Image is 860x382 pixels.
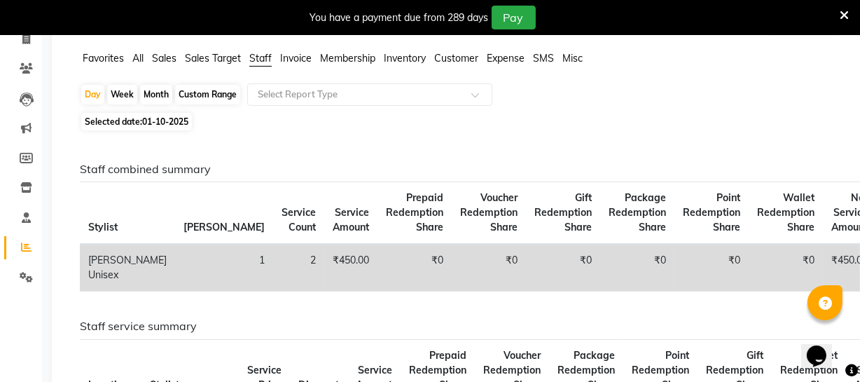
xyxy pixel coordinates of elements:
[460,191,518,233] span: Voucher Redemption Share
[683,191,740,233] span: Point Redemption Share
[142,116,188,127] span: 01-10-2025
[140,85,172,104] div: Month
[175,85,240,104] div: Custom Range
[386,191,443,233] span: Prepaid Redemption Share
[88,221,118,233] span: Stylist
[609,191,666,233] span: Package Redemption Share
[333,206,369,233] span: Service Amount
[132,52,144,64] span: All
[377,244,452,292] td: ₹0
[562,52,583,64] span: Misc
[183,221,265,233] span: [PERSON_NAME]
[320,52,375,64] span: Membership
[757,191,814,233] span: Wallet Redemption Share
[434,52,478,64] span: Customer
[487,52,525,64] span: Expense
[273,244,324,292] td: 2
[185,52,241,64] span: Sales Target
[175,244,273,292] td: 1
[152,52,176,64] span: Sales
[107,85,137,104] div: Week
[310,11,489,25] div: You have a payment due from 289 days
[80,320,830,333] h6: Staff service summary
[801,326,846,368] iframe: chat widget
[526,244,600,292] td: ₹0
[600,244,674,292] td: ₹0
[81,113,192,130] span: Selected date:
[249,52,272,64] span: Staff
[749,244,823,292] td: ₹0
[80,244,175,292] td: [PERSON_NAME] Unisex
[452,244,526,292] td: ₹0
[384,52,426,64] span: Inventory
[83,52,124,64] span: Favorites
[81,85,104,104] div: Day
[534,191,592,233] span: Gift Redemption Share
[280,52,312,64] span: Invoice
[282,206,316,233] span: Service Count
[674,244,749,292] td: ₹0
[492,6,536,29] button: Pay
[533,52,554,64] span: SMS
[80,163,830,176] h6: Staff combined summary
[324,244,377,292] td: ₹450.00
